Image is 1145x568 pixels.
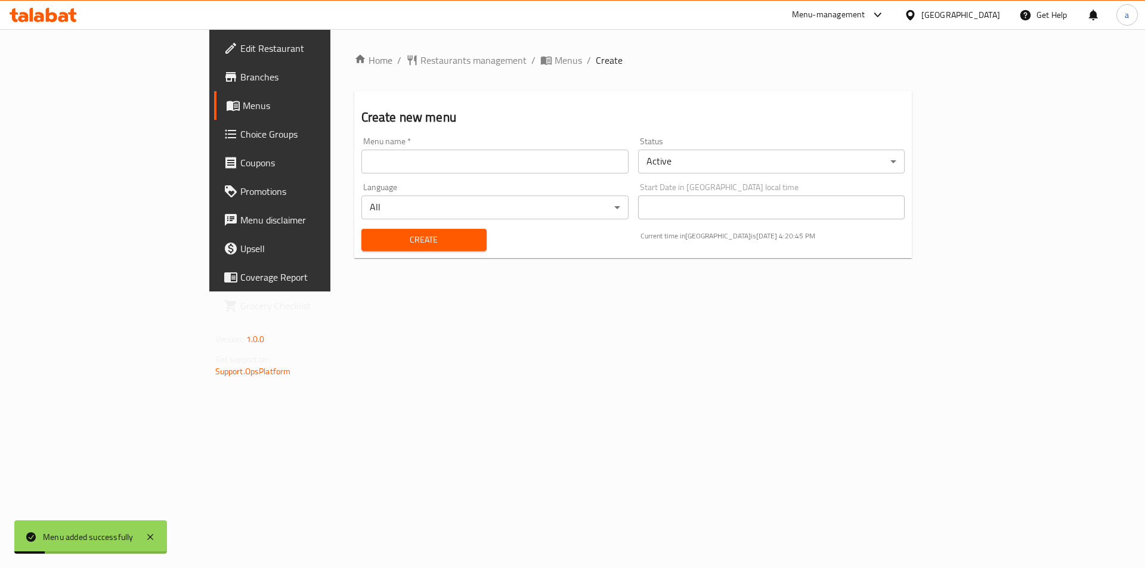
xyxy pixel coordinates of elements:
[214,234,401,263] a: Upsell
[215,352,270,367] span: Get support on:
[43,530,134,544] div: Menu added successfully
[214,120,401,148] a: Choice Groups
[406,53,527,67] a: Restaurants management
[240,127,391,141] span: Choice Groups
[214,206,401,234] a: Menu disclaimer
[1125,8,1129,21] span: a
[240,270,391,284] span: Coverage Report
[371,232,477,247] span: Create
[361,150,629,173] input: Please enter Menu name
[638,150,905,173] div: Active
[361,229,487,251] button: Create
[215,364,291,379] a: Support.OpsPlatform
[420,53,527,67] span: Restaurants management
[240,70,391,84] span: Branches
[361,108,905,126] h2: Create new menu
[240,241,391,256] span: Upsell
[792,8,865,22] div: Menu-management
[215,331,245,347] span: Version:
[354,53,912,67] nav: breadcrumb
[240,299,391,313] span: Grocery Checklist
[540,53,582,67] a: Menus
[640,231,905,241] p: Current time in [GEOGRAPHIC_DATA] is [DATE] 4:20:45 PM
[555,53,582,67] span: Menus
[587,53,591,67] li: /
[240,41,391,55] span: Edit Restaurant
[531,53,536,67] li: /
[214,63,401,91] a: Branches
[214,263,401,291] a: Coverage Report
[243,98,391,113] span: Menus
[240,184,391,198] span: Promotions
[240,156,391,170] span: Coupons
[240,213,391,227] span: Menu disclaimer
[214,34,401,63] a: Edit Restaurant
[214,148,401,177] a: Coupons
[596,53,623,67] span: Create
[214,291,401,320] a: Grocery Checklist
[214,91,401,120] a: Menus
[361,195,629,219] div: All
[921,8,1000,21] div: [GEOGRAPHIC_DATA]
[214,177,401,206] a: Promotions
[246,331,265,347] span: 1.0.0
